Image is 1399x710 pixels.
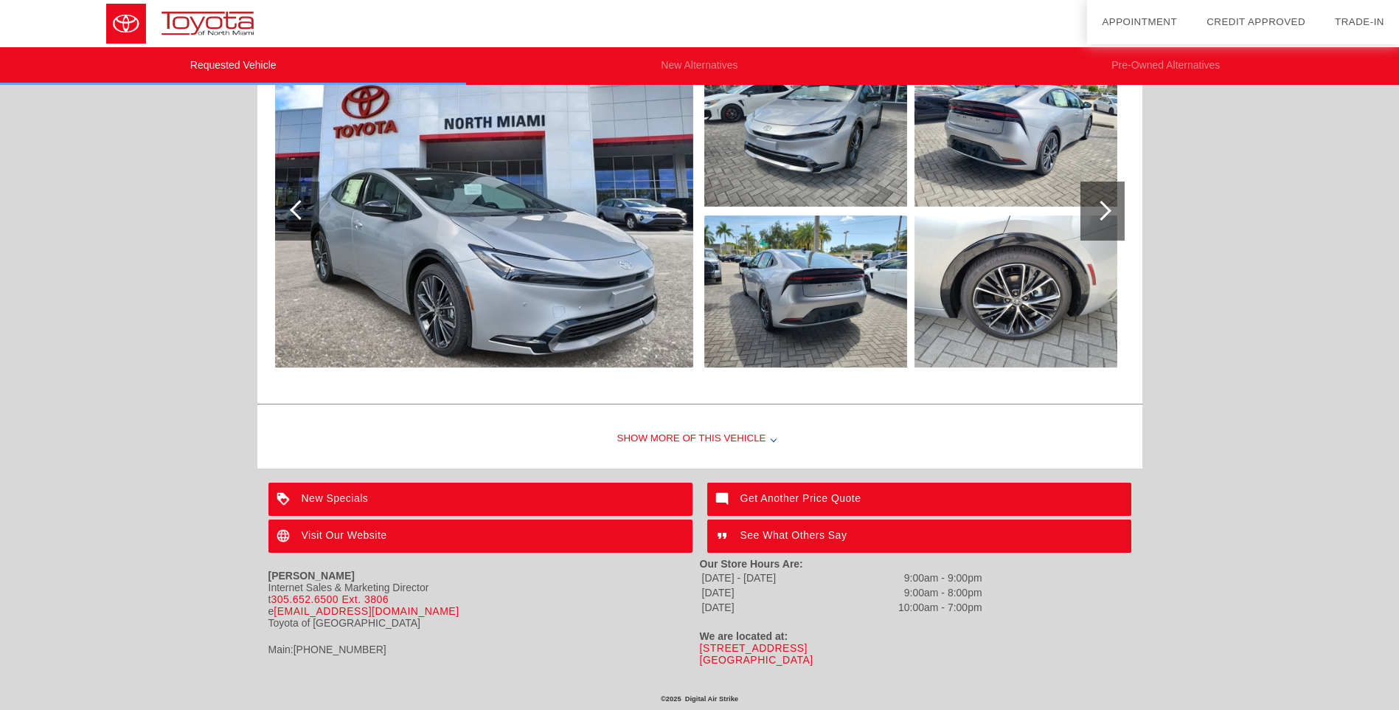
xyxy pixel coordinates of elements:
[268,520,692,553] a: Visit Our Website
[707,520,1131,553] a: See What Others Say
[257,410,1142,469] div: Show More of this Vehicle
[834,571,982,585] td: 9:00am - 9:00pm
[914,216,1117,368] img: 62af667d54f81c594cc2a06a995095e4x.jpg
[268,582,700,629] div: Internet Sales & Marketing Director t e Toyota of [GEOGRAPHIC_DATA]
[274,605,459,617] a: [EMAIL_ADDRESS][DOMAIN_NAME]
[268,483,692,516] a: New Specials
[834,586,982,599] td: 9:00am - 8:00pm
[700,558,803,570] strong: Our Store Hours Are:
[701,586,833,599] td: [DATE]
[294,644,386,655] span: [PHONE_NUMBER]
[707,520,740,553] img: ic_format_quote_white_24dp_2x.png
[275,55,693,368] img: d5630b59316881af4bc16ed0af149602x.jpg
[268,570,355,582] strong: [PERSON_NAME]
[466,47,932,85] li: New Alternatives
[268,483,302,516] img: ic_loyalty_white_24dp_2x.png
[268,520,302,553] img: ic_language_white_24dp_2x.png
[700,642,813,666] a: [STREET_ADDRESS][GEOGRAPHIC_DATA]
[701,571,833,585] td: [DATE] - [DATE]
[704,55,907,207] img: f858ac47b30eb6446d4198e7d927337fx.jpg
[704,216,907,368] img: ab062661c8b08812deab743f306ca720x.jpg
[701,601,833,614] td: [DATE]
[1207,16,1305,27] a: Credit Approved
[933,47,1399,85] li: Pre-Owned Alternatives
[271,593,389,605] a: 305.652.6500 Ext. 3806
[1102,16,1177,27] a: Appointment
[268,644,700,655] div: Main:
[834,601,982,614] td: 10:00am - 7:00pm
[707,483,740,516] img: ic_mode_comment_white_24dp_2x.png
[707,483,1131,516] a: Get Another Price Quote
[1335,16,1384,27] a: Trade-In
[700,630,788,642] strong: We are located at:
[914,55,1117,207] img: fa9c4f7ff5a55f29ed9b1553280bc883x.jpg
